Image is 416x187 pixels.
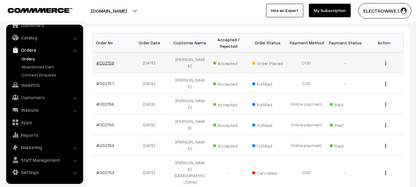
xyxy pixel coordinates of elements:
a: #OD2158 [96,60,114,65]
span: Accepted [213,79,244,87]
td: [DATE] [131,94,170,114]
th: Order Status [248,33,287,52]
span: Accepted [213,100,244,108]
td: COD [287,52,326,73]
a: #OD2154 [96,143,114,148]
img: COMMMERCE [8,8,72,13]
img: Menu [385,171,386,175]
a: My Subscription [309,4,351,17]
td: [PERSON_NAME] [170,52,209,73]
span: Fulfilled [252,100,283,108]
th: Payment Method [287,33,326,52]
td: [PERSON_NAME] [170,135,209,156]
img: user [399,6,408,15]
td: [DATE] [131,52,170,73]
span: Cancelled [252,168,283,176]
img: Menu [385,144,386,148]
th: Order No [93,33,131,52]
span: Fulfilled [252,120,283,128]
img: Menu [385,103,386,107]
span: Accepted [213,59,244,67]
button: [DOMAIN_NAME] [70,3,148,18]
img: Menu [385,82,386,86]
th: Order Date [131,33,170,52]
span: Order Placed [252,59,283,67]
a: Website [8,104,81,116]
a: WebPOS [8,79,81,91]
td: COD [287,73,326,94]
img: Menu [385,61,386,65]
a: Dashboard [8,19,81,30]
td: - [326,52,365,73]
td: Online payment [287,94,326,114]
span: Accepted [213,141,244,149]
td: [PERSON_NAME] [170,94,209,114]
span: Fulfilled [252,141,283,149]
img: Menu [385,123,386,127]
td: [DATE] [131,114,170,135]
td: - [326,73,365,94]
a: COMMMERCE [8,6,62,14]
th: Accepted / Rejected [209,33,248,52]
a: Marketing [8,142,81,153]
span: Paid [330,141,361,149]
a: #OD2157 [96,81,114,86]
a: Abandoned Cart [20,63,81,70]
th: Customer Name [170,33,209,52]
td: [DATE] [131,135,170,156]
td: Online payment [287,114,326,135]
span: Fulfilled [252,79,283,87]
a: #OD2153 [96,170,114,175]
a: #OD2156 [96,101,114,107]
th: Payment Status [326,33,365,52]
a: Catalog [8,32,81,43]
a: Settings [8,167,81,178]
span: Paid [330,120,361,128]
a: Contact Enquires [20,71,81,78]
a: Customers [8,92,81,103]
td: Online payment [287,135,326,156]
a: Apps [8,117,81,128]
a: Orders [8,44,81,55]
a: #OD2155 [96,122,114,127]
td: [PERSON_NAME] [170,73,209,94]
span: Accepted [213,120,244,128]
span: Paid [330,100,361,108]
td: [PERSON_NAME] [170,114,209,135]
button: ELECTROWAVE DE… [358,3,411,18]
td: [DATE] [131,73,170,94]
a: Hire an Expert [266,4,303,17]
th: Action [365,33,403,52]
a: Orders [20,55,81,62]
a: Reports [8,129,81,140]
a: Staff Management [8,154,81,165]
